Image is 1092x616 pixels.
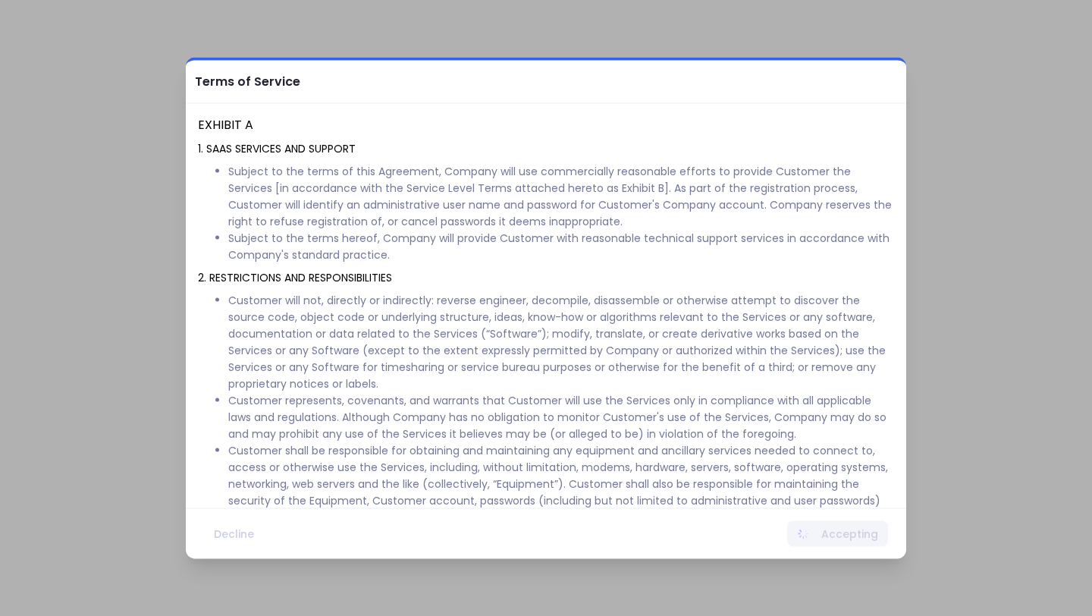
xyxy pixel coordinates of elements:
[228,230,894,263] li: Subject to the terms hereof, Company will provide Customer with reasonable technical support serv...
[228,292,894,392] li: Customer will not, directly or indirectly: reverse engineer, decompile, disassemble or otherwise ...
[198,269,894,286] h2: 2. RESTRICTIONS AND RESPONSIBILITIES
[198,140,894,157] h2: 1. SAAS SERVICES AND SUPPORT
[198,116,894,134] h1: EXHIBIT A
[186,61,300,103] h2: Terms of Service
[228,392,894,442] li: Customer represents, covenants, and warrants that Customer will use the Services only in complian...
[228,442,894,526] li: Customer shall be responsible for obtaining and maintaining any equipment and ancillary services ...
[228,163,894,230] li: Subject to the terms of this Agreement, Company will use commercially reasonable efforts to provi...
